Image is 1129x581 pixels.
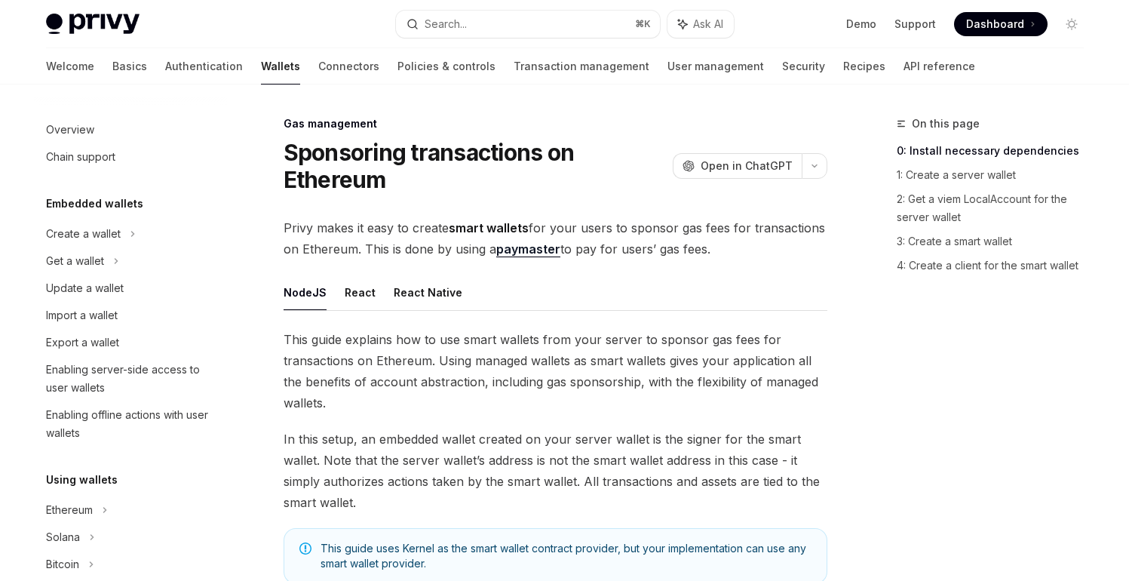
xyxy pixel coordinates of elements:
[34,356,227,401] a: Enabling server-side access to user wallets
[897,163,1096,187] a: 1: Create a server wallet
[897,254,1096,278] a: 4: Create a client for the smart wallet
[46,406,218,442] div: Enabling offline actions with user wallets
[46,528,80,546] div: Solana
[894,17,936,32] a: Support
[46,148,115,166] div: Chain support
[284,429,827,513] span: In this setup, an embedded wallet created on your server wallet is the signer for the smart walle...
[318,48,379,85] a: Connectors
[345,275,376,310] button: React
[46,334,119,352] div: Export a wallet
[701,158,793,174] span: Open in ChatGPT
[912,115,980,133] span: On this page
[46,555,79,573] div: Bitcoin
[34,401,227,447] a: Enabling offline actions with user wallets
[496,241,560,257] a: paymaster
[693,17,723,32] span: Ask AI
[667,48,764,85] a: User management
[635,18,651,30] span: ⌘ K
[897,229,1096,254] a: 3: Create a smart wallet
[46,48,94,85] a: Welcome
[284,275,327,310] button: NodeJS
[846,17,876,32] a: Demo
[34,302,227,329] a: Import a wallet
[46,252,104,270] div: Get a wallet
[897,139,1096,163] a: 0: Install necessary dependencies
[673,153,802,179] button: Open in ChatGPT
[34,143,227,171] a: Chain support
[46,471,118,489] h5: Using wallets
[1060,12,1084,36] button: Toggle dark mode
[34,275,227,302] a: Update a wallet
[449,220,529,235] strong: smart wallets
[46,225,121,243] div: Create a wallet
[897,187,1096,229] a: 2: Get a viem LocalAccount for the server wallet
[396,11,660,38] button: Search...⌘K
[284,116,827,131] div: Gas management
[46,501,93,519] div: Ethereum
[46,279,124,297] div: Update a wallet
[46,14,140,35] img: light logo
[112,48,147,85] a: Basics
[514,48,649,85] a: Transaction management
[966,17,1024,32] span: Dashboard
[397,48,495,85] a: Policies & controls
[782,48,825,85] a: Security
[46,195,143,213] h5: Embedded wallets
[904,48,975,85] a: API reference
[667,11,734,38] button: Ask AI
[34,329,227,356] a: Export a wallet
[954,12,1048,36] a: Dashboard
[394,275,462,310] button: React Native
[284,139,667,193] h1: Sponsoring transactions on Ethereum
[261,48,300,85] a: Wallets
[843,48,885,85] a: Recipes
[284,329,827,413] span: This guide explains how to use smart wallets from your server to sponsor gas fees for transaction...
[321,541,811,571] span: This guide uses Kernel as the smart wallet contract provider, but your implementation can use any...
[34,116,227,143] a: Overview
[284,217,827,260] span: Privy makes it easy to create for your users to sponsor gas fees for transactions on Ethereum. Th...
[165,48,243,85] a: Authentication
[299,543,311,555] svg: Note
[425,15,467,33] div: Search...
[46,361,218,397] div: Enabling server-side access to user wallets
[46,121,94,139] div: Overview
[46,306,118,324] div: Import a wallet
